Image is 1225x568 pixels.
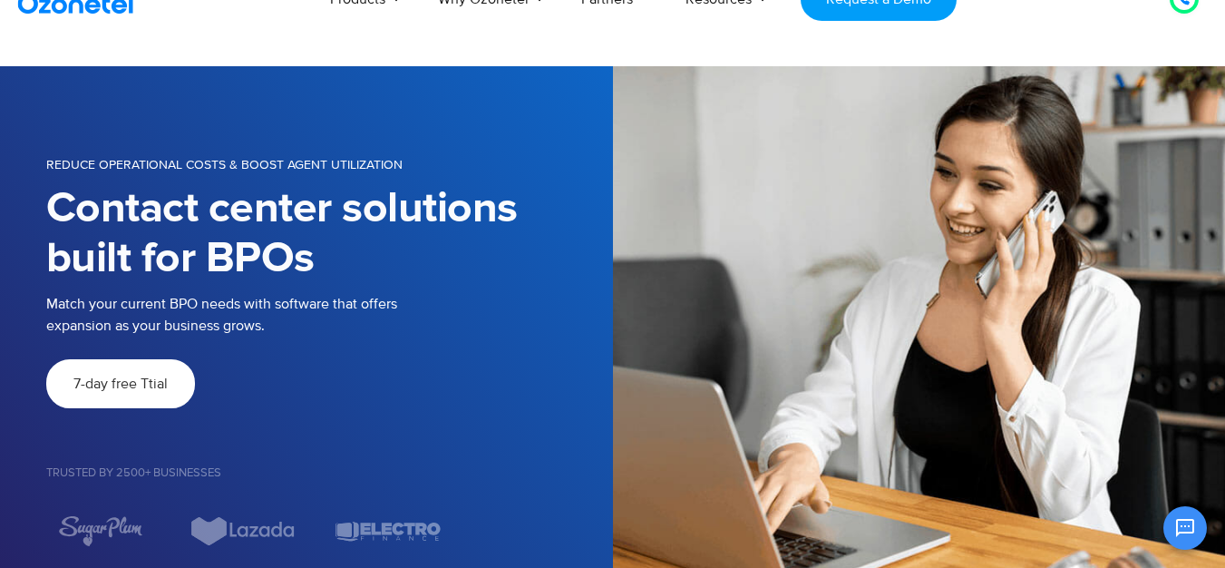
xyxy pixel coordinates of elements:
div: 5 / 7 [46,515,154,547]
div: Image Carousel [46,515,586,547]
img: sugarplum [57,515,142,547]
img: electro [334,515,442,547]
h5: Trusted by 2500+ Businesses [46,467,586,479]
button: Open chat [1163,506,1207,550]
span: 7-day free Ttial [73,377,168,391]
div: 7 / 7 [334,515,442,547]
a: 7-day free Ttial [46,359,195,408]
img: Lazada [190,515,297,547]
div: 1 / 7 [478,520,586,542]
span: Reduce operational costs & boost agent utilization [46,157,403,172]
p: Match your current BPO needs with software that offers expansion as your business grows. [46,293,434,337]
h1: Contact center solutions built for BPOs [46,184,586,284]
div: 6 / 7 [190,515,297,547]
